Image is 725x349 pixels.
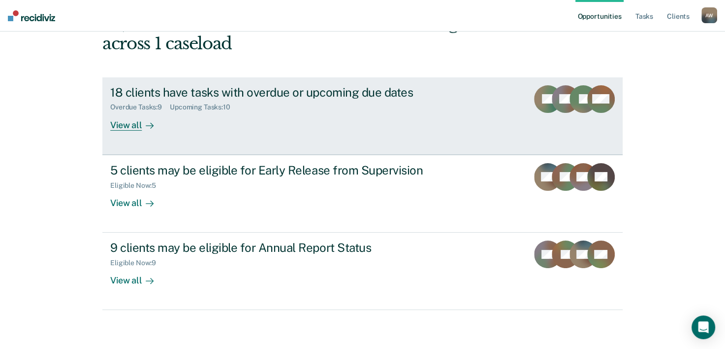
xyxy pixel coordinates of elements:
div: View all [110,267,165,286]
div: Eligible Now : 5 [110,181,164,190]
div: A W [701,7,717,23]
div: Eligible Now : 9 [110,259,164,267]
div: Overdue Tasks : 9 [110,103,170,111]
div: Open Intercom Messenger [692,315,715,339]
div: 18 clients have tasks with overdue or upcoming due dates [110,85,456,100]
div: 5 clients may be eligible for Early Release from Supervision [110,163,456,177]
div: View all [110,111,165,131]
a: 18 clients have tasks with overdue or upcoming due datesOverdue Tasks:9Upcoming Tasks:10View all [102,77,623,155]
div: View all [110,189,165,209]
div: 9 clients may be eligible for Annual Report Status [110,241,456,255]
button: AW [701,7,717,23]
a: 5 clients may be eligible for Early Release from SupervisionEligible Now:5View all [102,155,623,233]
a: 9 clients may be eligible for Annual Report StatusEligible Now:9View all [102,233,623,310]
div: Upcoming Tasks : 10 [170,103,238,111]
div: Hi, Armainie. We’ve found some outstanding items across 1 caseload [102,13,518,54]
img: Recidiviz [8,10,55,21]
